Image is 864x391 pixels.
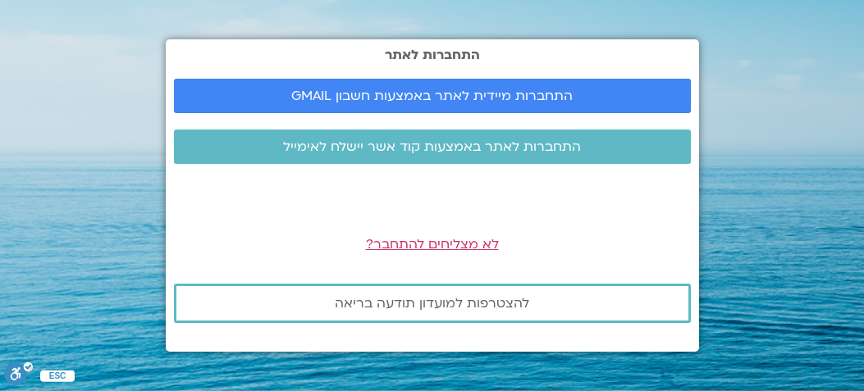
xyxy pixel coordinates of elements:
[366,235,499,253] a: לא מצליחים להתחבר?
[174,79,691,113] a: התחברות מיידית לאתר באמצעות חשבון GMAIL
[174,48,691,62] h2: התחברות לאתר
[291,89,573,103] span: התחברות מיידית לאתר באמצעות חשבון GMAIL
[335,296,529,311] span: להצטרפות למועדון תודעה בריאה
[174,130,691,164] a: התחברות לאתר באמצעות קוד אשר יישלח לאימייל
[174,284,691,323] a: להצטרפות למועדון תודעה בריאה
[283,139,581,154] span: התחברות לאתר באמצעות קוד אשר יישלח לאימייל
